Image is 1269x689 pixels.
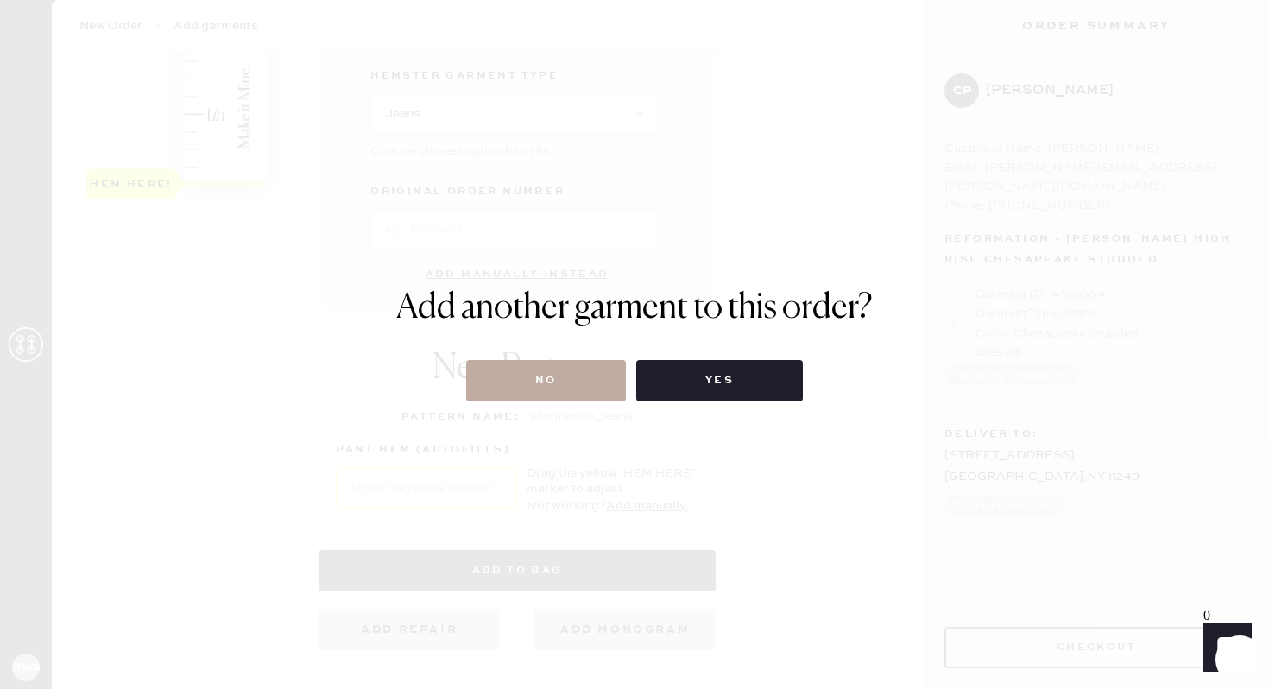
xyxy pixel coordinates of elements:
[466,360,626,401] button: No
[396,288,873,329] h1: Add another garment to this order?
[1187,611,1261,686] iframe: Front Chat
[636,360,803,401] button: Yes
